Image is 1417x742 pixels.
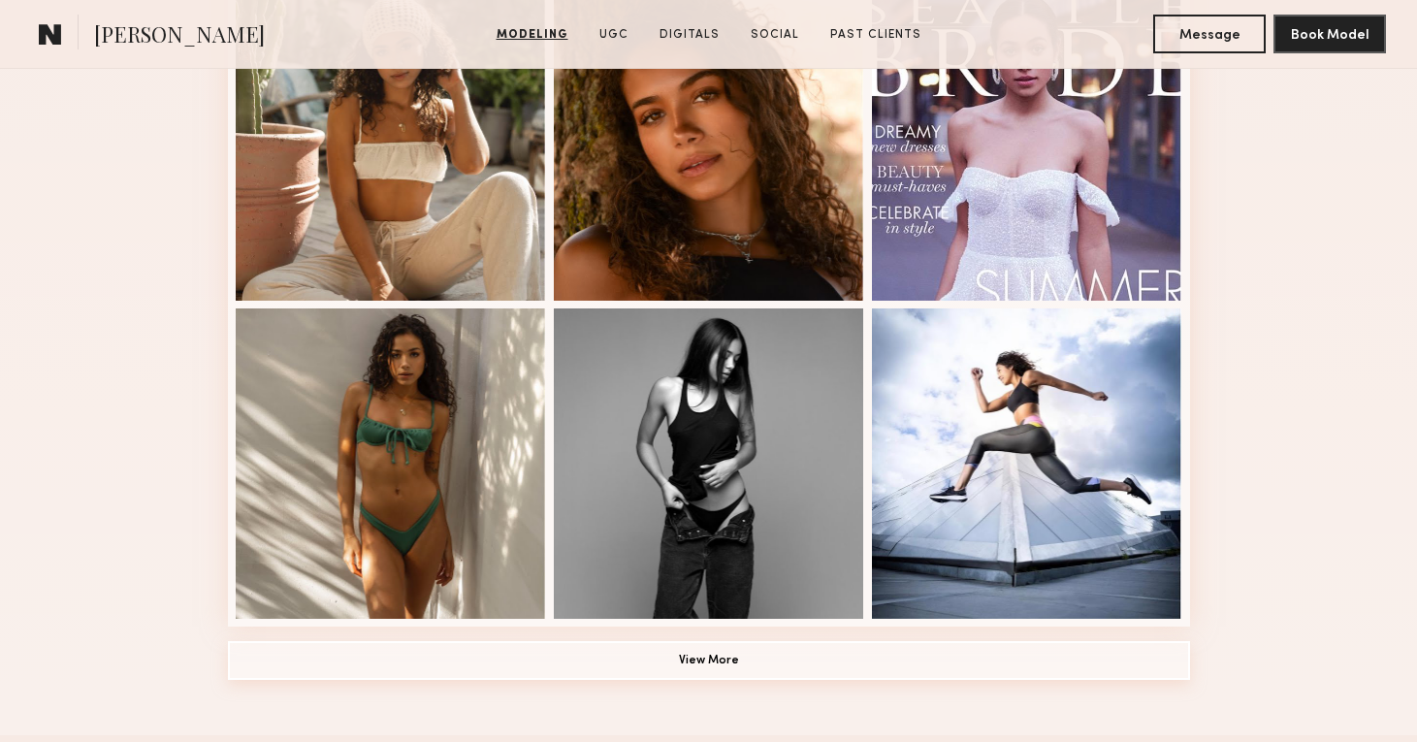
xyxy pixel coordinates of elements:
[94,19,265,53] span: [PERSON_NAME]
[822,26,929,44] a: Past Clients
[1273,15,1386,53] button: Book Model
[1273,25,1386,42] a: Book Model
[743,26,807,44] a: Social
[228,641,1190,680] button: View More
[592,26,636,44] a: UGC
[1153,15,1266,53] button: Message
[489,26,576,44] a: Modeling
[652,26,727,44] a: Digitals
